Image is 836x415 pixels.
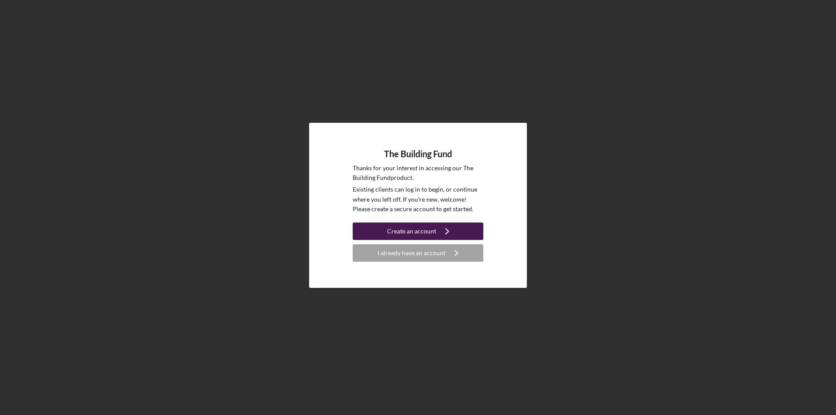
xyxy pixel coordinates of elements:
[387,223,436,240] div: Create an account
[384,149,452,159] h4: The Building Fund
[353,163,483,183] p: Thanks for your interest in accessing our The Building Fund product.
[378,244,445,262] div: I already have an account
[353,244,483,262] button: I already have an account
[353,223,483,240] button: Create an account
[353,223,483,242] a: Create an account
[353,185,483,214] p: Existing clients can log in to begin, or continue where you left off. If you're new, welcome! Ple...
